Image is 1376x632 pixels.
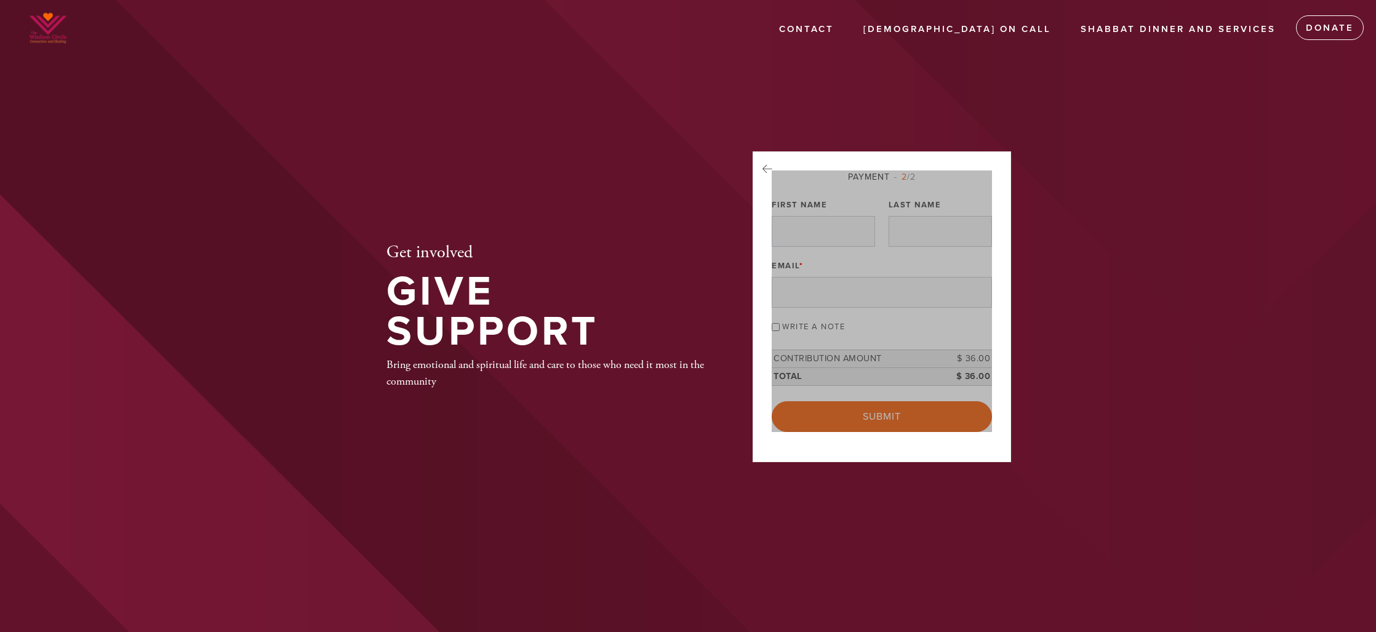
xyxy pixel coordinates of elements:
[1296,15,1364,40] a: Donate
[386,272,713,351] h1: Give Support
[770,18,843,41] a: Contact
[18,6,78,50] img: WhatsApp%20Image%202025-03-14%20at%2002.png
[386,356,713,390] div: Bring emotional and spiritual life and care to those who need it most in the community
[386,242,713,263] h2: Get involved
[1071,18,1285,41] a: Shabbat Dinner and Services
[854,18,1060,41] a: [DEMOGRAPHIC_DATA] On Call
